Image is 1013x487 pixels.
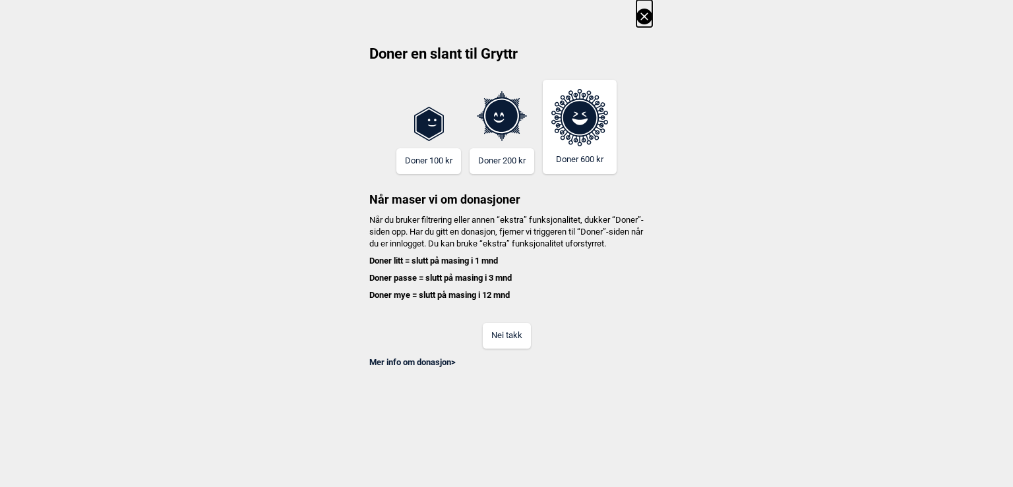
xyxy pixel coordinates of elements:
button: Doner 600 kr [543,80,617,174]
h2: Doner en slant til Gryttr [361,44,652,73]
a: Mer info om donasjon> [369,357,456,367]
button: Doner 200 kr [470,148,534,174]
b: Doner litt = slutt på masing i 1 mnd [369,256,498,266]
button: Nei takk [483,323,531,349]
h4: Når du bruker filtrering eller annen “ekstra” funksjonalitet, dukker “Doner”-siden opp. Har du gi... [361,214,652,302]
h3: Når maser vi om donasjoner [361,174,652,208]
b: Doner passe = slutt på masing i 3 mnd [369,273,512,283]
b: Doner mye = slutt på masing i 12 mnd [369,290,510,300]
button: Doner 100 kr [396,148,461,174]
